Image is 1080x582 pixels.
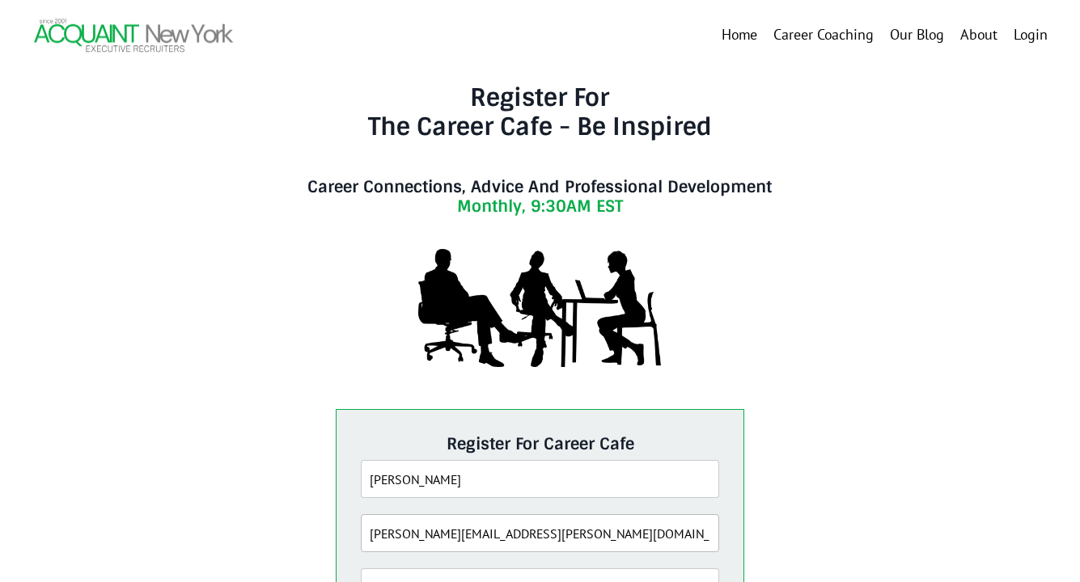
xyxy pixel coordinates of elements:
[361,514,719,552] input: Email
[1014,25,1048,44] a: Login
[361,434,719,453] h5: Register For Career Cafe
[457,196,623,217] strong: Monthly, 9:30AM EST
[307,176,772,197] strong: Career Connections, Advice And Professional Development
[249,83,832,171] h3: Register For The Career Cafe - Be Inspired
[773,23,874,47] a: Career Coaching
[722,23,757,47] a: Home
[361,460,719,498] input: Full Name
[960,23,997,47] a: About
[890,23,944,47] a: Our Blog
[32,16,235,54] img: Header Logo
